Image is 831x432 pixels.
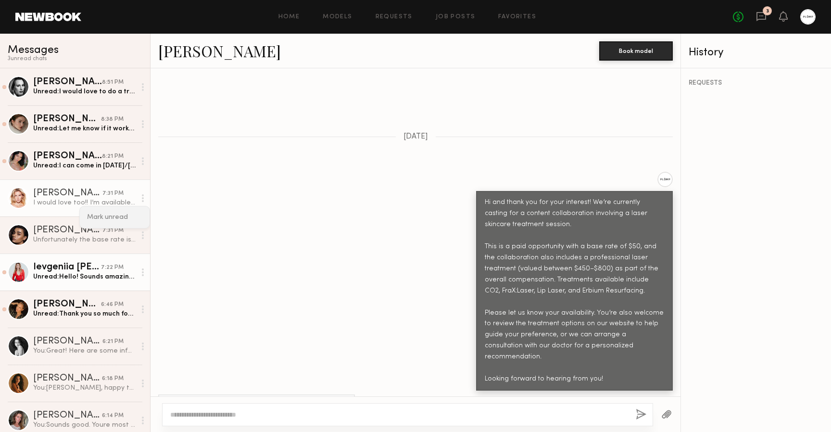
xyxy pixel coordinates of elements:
[33,337,102,346] div: [PERSON_NAME]
[436,14,476,20] a: Job Posts
[33,161,136,170] div: Unread: I can come in [DATE]/[DATE]!
[33,189,102,198] div: [PERSON_NAME]
[102,411,124,420] div: 6:14 PM
[599,46,673,54] a: Book model
[102,337,124,346] div: 6:21 PM
[101,263,124,272] div: 7:22 PM
[80,206,150,228] div: Mark unread
[33,124,136,133] div: Unread: Let me know if it works for you
[33,300,101,309] div: [PERSON_NAME]
[101,300,124,309] div: 6:46 PM
[33,374,102,383] div: [PERSON_NAME]
[102,152,124,161] div: 8:21 PM
[33,235,136,244] div: Unfortunately the base rate is too low
[8,45,59,56] span: Messages
[102,78,124,87] div: 8:51 PM
[756,11,767,23] a: 3
[102,374,124,383] div: 6:18 PM
[33,152,102,161] div: [PERSON_NAME]
[102,189,124,198] div: 7:31 PM
[33,87,136,96] div: Unread: I would love to do a treatment with the most efficiency for collagen stimulation, fine li...
[33,198,136,207] div: I would love too!! I’m available [DATE], next’s [DATE] or [DATE] (31st, 3rd, and 5th)
[33,263,101,272] div: Ievgeniia [PERSON_NAME]
[766,9,769,14] div: 3
[599,41,673,61] button: Book model
[33,411,102,420] div: [PERSON_NAME]
[101,115,124,124] div: 8:38 PM
[485,197,664,385] div: Hi and thank you for your interest! We’re currently casting for a content collaboration involving...
[33,114,101,124] div: [PERSON_NAME]
[33,420,136,430] div: You: Sounds good. Youre most welcome
[33,383,136,393] div: You: [PERSON_NAME], happy to hear this will be helpful. Yo only need to come once. youre treatmen...
[33,346,136,356] div: You: Great! Here are some information that may be helpful. Youre treatment and consultation will ...
[33,309,136,318] div: Unread: Thank you so much for reaching out. I would love to be considered, this is the exact kind...
[102,226,124,235] div: 7:31 PM
[33,272,136,281] div: Unread: Hello! Sounds amazing! I would love to book my appointment, please let me know your avail...
[689,47,823,58] div: History
[323,14,352,20] a: Models
[158,40,281,61] a: [PERSON_NAME]
[403,133,428,141] span: [DATE]
[278,14,300,20] a: Home
[498,14,536,20] a: Favorites
[33,77,102,87] div: [PERSON_NAME]
[33,226,102,235] div: [PERSON_NAME]
[689,80,823,87] div: REQUESTS
[376,14,413,20] a: Requests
